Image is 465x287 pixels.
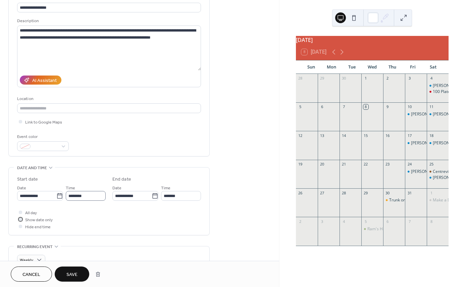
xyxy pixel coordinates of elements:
[429,104,434,109] div: 11
[161,185,170,192] span: Time
[363,76,368,81] div: 1
[403,60,423,74] div: Fri
[427,89,449,95] div: 100 Plates Dinner to Feed the Hungry
[429,162,434,167] div: 25
[429,190,434,195] div: 1
[66,271,77,278] span: Save
[363,162,368,167] div: 22
[112,176,131,183] div: End date
[342,133,347,138] div: 14
[363,190,368,195] div: 29
[385,104,390,109] div: 9
[66,185,75,192] span: Time
[298,162,303,167] div: 19
[363,104,368,109] div: 8
[433,169,461,175] div: Centreville Day
[405,140,427,146] div: Jack's Graveyard
[11,267,52,282] button: Cancel
[342,76,347,81] div: 30
[427,175,449,181] div: Jack's Graveyard
[383,197,405,203] div: Trunk or Treat
[25,209,37,217] span: All day
[301,60,321,74] div: Sun
[298,104,303,109] div: 5
[405,111,427,117] div: Jack's Graveyard
[321,60,342,74] div: Mon
[382,60,403,74] div: Thu
[427,197,449,203] div: Make a Difference Day
[385,76,390,81] div: 2
[361,226,383,232] div: Ram's Head Give Back
[362,60,382,74] div: Wed
[25,224,51,231] span: Hide end time
[342,162,347,167] div: 21
[385,219,390,224] div: 6
[296,36,449,44] div: [DATE]
[320,133,325,138] div: 13
[407,133,412,138] div: 17
[385,162,390,167] div: 23
[342,190,347,195] div: 28
[342,60,362,74] div: Tue
[407,190,412,195] div: 31
[22,271,40,278] span: Cancel
[389,197,416,203] div: Trunk or Treat
[17,133,67,140] div: Event color
[298,219,303,224] div: 2
[112,185,121,192] span: Date
[385,133,390,138] div: 16
[363,133,368,138] div: 15
[429,219,434,224] div: 8
[25,217,53,224] span: Show date only
[20,256,33,264] span: Weekly
[423,60,443,74] div: Sat
[17,164,47,172] span: Date and time
[17,176,38,183] div: Start date
[407,76,412,81] div: 3
[55,267,89,282] button: Save
[17,243,53,250] span: Recurring event
[429,133,434,138] div: 18
[320,190,325,195] div: 27
[298,76,303,81] div: 28
[407,104,412,109] div: 10
[405,169,427,175] div: Jack's Graveyard
[367,226,409,232] div: Ram's Head Give Back
[32,77,57,84] div: AI Assistant
[427,83,449,89] div: Jack's Graveyard
[298,190,303,195] div: 26
[385,190,390,195] div: 30
[17,17,200,25] div: Description
[20,76,61,85] button: AI Assistant
[298,133,303,138] div: 12
[342,104,347,109] div: 7
[320,104,325,109] div: 6
[25,119,62,126] span: Link to Google Maps
[363,219,368,224] div: 5
[320,76,325,81] div: 29
[427,169,449,175] div: Centreville Day
[427,111,449,117] div: Jack's Graveyard
[407,219,412,224] div: 7
[427,140,449,146] div: Jack's Graveyard
[17,185,26,192] span: Date
[17,95,200,102] div: Location
[429,76,434,81] div: 4
[342,219,347,224] div: 4
[320,219,325,224] div: 3
[407,162,412,167] div: 24
[320,162,325,167] div: 20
